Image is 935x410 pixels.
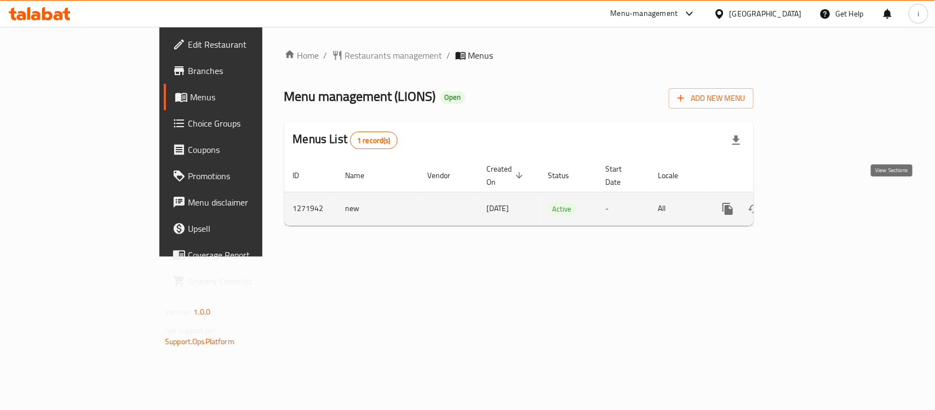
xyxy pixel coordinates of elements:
li: / [324,49,328,62]
span: 1 record(s) [351,135,397,146]
span: Vendor [428,169,465,182]
span: Menu disclaimer [188,196,307,209]
div: Total records count [350,132,398,149]
li: / [447,49,451,62]
a: Menu disclaimer [164,189,316,215]
td: new [337,192,419,225]
a: Grocery Checklist [164,268,316,294]
span: Grocery Checklist [188,275,307,288]
a: Choice Groups [164,110,316,136]
span: Start Date [606,162,636,189]
span: Get support on: [165,323,215,338]
th: Actions [706,159,829,192]
span: Version: [165,305,192,319]
span: [DATE] [487,201,509,215]
span: Open [440,93,466,102]
button: Change Status [741,196,767,222]
span: Created On [487,162,526,189]
span: Locale [658,169,693,182]
div: [GEOGRAPHIC_DATA] [730,8,802,20]
span: Status [548,169,584,182]
span: Menus [468,49,494,62]
span: i [917,8,919,20]
span: 1.0.0 [193,305,210,319]
div: Open [440,91,466,104]
div: Export file [723,127,749,153]
table: enhanced table [284,159,829,226]
span: Add New Menu [678,92,745,105]
a: Restaurants management [332,49,443,62]
span: Edit Restaurant [188,38,307,51]
span: Restaurants management [345,49,443,62]
span: Promotions [188,169,307,183]
div: Menu-management [611,7,678,20]
a: Branches [164,58,316,84]
h2: Menus List [293,131,398,149]
span: Upsell [188,222,307,235]
a: Coverage Report [164,242,316,268]
a: Coupons [164,136,316,163]
span: Coverage Report [188,248,307,261]
span: Branches [188,64,307,77]
a: Menus [164,84,316,110]
span: Choice Groups [188,117,307,130]
span: Name [346,169,379,182]
a: Promotions [164,163,316,189]
span: Active [548,203,576,215]
td: - [597,192,650,225]
span: ID [293,169,314,182]
nav: breadcrumb [284,49,754,62]
button: more [715,196,741,222]
a: Support.OpsPlatform [165,334,234,349]
span: Coupons [188,143,307,156]
span: Menus [190,90,307,104]
a: Upsell [164,215,316,242]
a: Edit Restaurant [164,31,316,58]
td: All [650,192,706,225]
div: Active [548,202,576,215]
button: Add New Menu [669,88,754,109]
span: Menu management ( LIONS ) [284,84,436,109]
